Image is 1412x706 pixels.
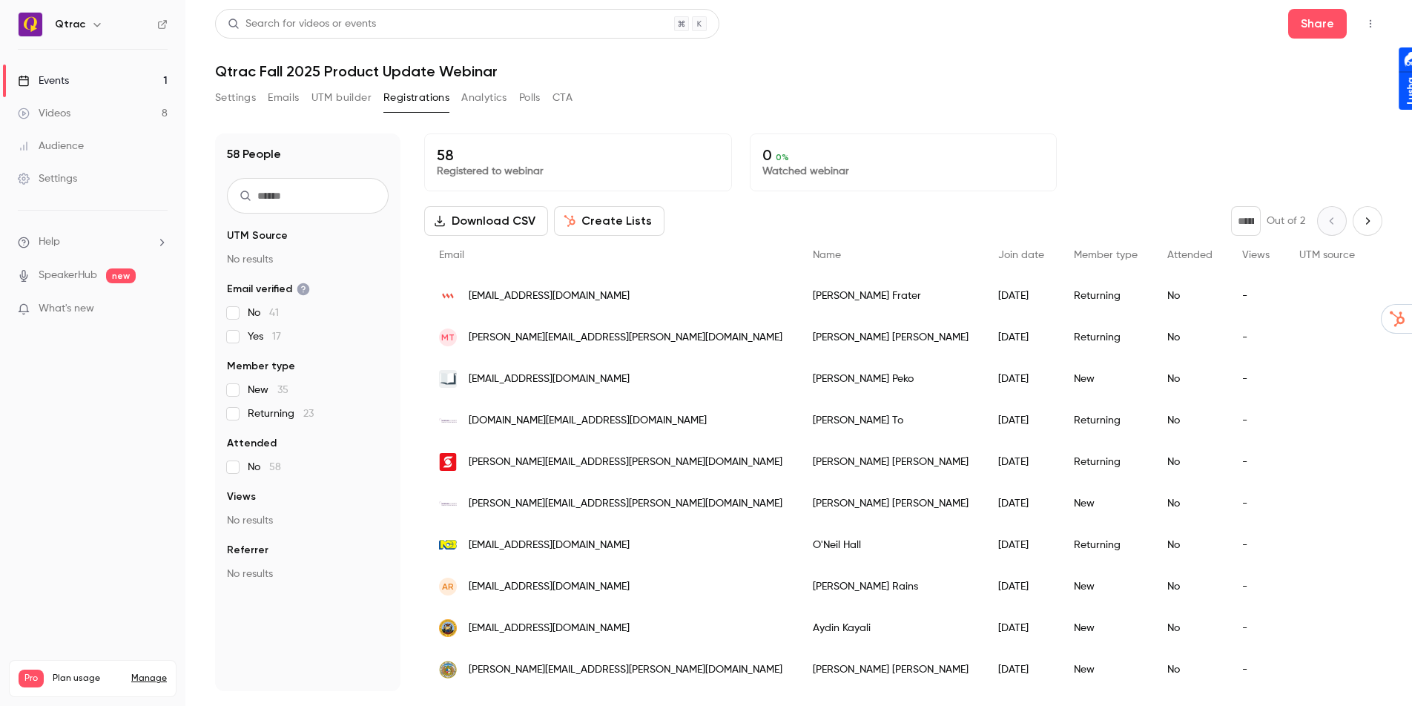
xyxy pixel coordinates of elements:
[1152,607,1227,649] div: No
[1059,275,1152,317] div: Returning
[983,649,1059,690] div: [DATE]
[1059,524,1152,566] div: Returning
[1353,206,1382,236] button: Next page
[1152,275,1227,317] div: No
[439,453,457,471] img: scotiabank.com
[272,331,281,342] span: 17
[798,566,983,607] div: [PERSON_NAME] Rains
[227,145,281,163] h1: 58 People
[439,287,457,305] img: myvmgroup.com
[762,146,1045,164] p: 0
[269,462,281,472] span: 58
[1059,566,1152,607] div: New
[227,228,288,243] span: UTM Source
[983,317,1059,358] div: [DATE]
[1267,214,1305,228] p: Out of 2
[1227,524,1284,566] div: -
[1227,358,1284,400] div: -
[18,171,77,186] div: Settings
[1059,358,1152,400] div: New
[998,250,1044,260] span: Join date
[227,567,389,581] p: No results
[39,301,94,317] span: What's new
[227,359,295,374] span: Member type
[1299,250,1355,260] span: UTM source
[441,331,455,344] span: MT
[1227,607,1284,649] div: -
[1152,441,1227,483] div: No
[55,17,85,32] h6: Qtrac
[1059,607,1152,649] div: New
[39,268,97,283] a: SpeakerHub
[248,329,281,344] span: Yes
[798,524,983,566] div: O'Neil Hall
[1227,566,1284,607] div: -
[798,400,983,441] div: [PERSON_NAME] To
[227,489,256,504] span: Views
[1227,275,1284,317] div: -
[248,460,281,475] span: No
[1152,400,1227,441] div: No
[1227,400,1284,441] div: -
[150,303,168,316] iframe: Noticeable Trigger
[469,496,782,512] span: [PERSON_NAME][EMAIL_ADDRESS][PERSON_NAME][DOMAIN_NAME]
[813,250,841,260] span: Name
[439,619,457,637] img: sfgov.org
[776,152,789,162] span: 0 %
[469,621,630,636] span: [EMAIL_ADDRESS][DOMAIN_NAME]
[269,308,279,318] span: 41
[1059,400,1152,441] div: Returning
[469,330,782,346] span: [PERSON_NAME][EMAIL_ADDRESS][PERSON_NAME][DOMAIN_NAME]
[469,662,782,678] span: [PERSON_NAME][EMAIL_ADDRESS][PERSON_NAME][DOMAIN_NAME]
[437,164,719,179] p: Registered to webinar
[469,288,630,304] span: [EMAIL_ADDRESS][DOMAIN_NAME]
[228,16,376,32] div: Search for videos or events
[798,607,983,649] div: Aydin Kayali
[227,228,389,581] section: facet-groups
[1074,250,1138,260] span: Member type
[442,580,454,593] span: AR
[1059,441,1152,483] div: Returning
[1227,483,1284,524] div: -
[469,538,630,553] span: [EMAIL_ADDRESS][DOMAIN_NAME]
[18,234,168,250] li: help-dropdown-opener
[983,358,1059,400] div: [DATE]
[983,275,1059,317] div: [DATE]
[798,317,983,358] div: [PERSON_NAME] [PERSON_NAME]
[424,206,548,236] button: Download CSV
[439,370,457,388] img: schoolsfirstfcu.org
[248,306,279,320] span: No
[798,358,983,400] div: [PERSON_NAME] Peko
[1227,649,1284,690] div: -
[983,566,1059,607] div: [DATE]
[18,73,69,88] div: Events
[798,649,983,690] div: [PERSON_NAME] [PERSON_NAME]
[469,372,630,387] span: [EMAIL_ADDRESS][DOMAIN_NAME]
[1059,649,1152,690] div: New
[439,536,457,554] img: jncb.com
[1152,483,1227,524] div: No
[469,579,630,595] span: [EMAIL_ADDRESS][DOMAIN_NAME]
[248,406,314,421] span: Returning
[439,661,457,679] img: lo.mo.gov
[1152,358,1227,400] div: No
[19,13,42,36] img: Qtrac
[1227,317,1284,358] div: -
[106,268,136,283] span: new
[1167,250,1213,260] span: Attended
[53,673,122,684] span: Plan usage
[1059,317,1152,358] div: Returning
[39,234,60,250] span: Help
[983,441,1059,483] div: [DATE]
[1242,250,1270,260] span: Views
[439,495,457,512] img: scchousingauthority.org
[227,543,268,558] span: Referrer
[383,86,449,110] button: Registrations
[268,86,299,110] button: Emails
[303,409,314,419] span: 23
[277,385,288,395] span: 35
[983,524,1059,566] div: [DATE]
[554,206,664,236] button: Create Lists
[227,513,389,528] p: No results
[439,250,464,260] span: Email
